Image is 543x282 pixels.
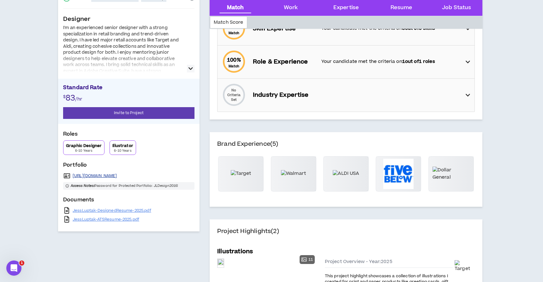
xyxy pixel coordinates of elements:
i: Access Notes: [71,183,94,188]
a: JessLuptak-DesignedResume-2025.pdf [73,208,151,213]
div: I'm an experienced senior designer with a strong specialization in retail branding and trend-driv... [63,25,183,105]
div: Match Score [210,17,247,28]
img: Five Below [383,159,414,189]
h4: Project Highlights (2) [217,227,475,243]
a: [URL][DOMAIN_NAME] [73,173,117,178]
p: Skill Expertise [253,24,315,33]
p: Graphic Designer [66,143,102,148]
p: Your candidate met the criteria on [321,58,459,65]
span: Password for Protected Portfolio: JLDesign2016! [63,182,194,190]
img: Target [231,170,251,177]
a: JessLuptak-ATSResume-2025.pdf [73,217,139,222]
span: /hr [75,96,82,102]
p: Documents [63,196,194,206]
div: Expertise [333,4,359,12]
p: Designer [63,15,194,24]
h5: Illustrations [217,247,253,256]
div: Match [227,4,244,12]
span: Password for Protected Portfolio: JLDesign2016! [71,183,178,188]
p: Portfolio [63,161,194,171]
span: info-circle [66,184,69,187]
img: Dollar General [433,167,470,181]
small: Match [229,64,240,69]
strong: 1 out of 1 roles [402,58,435,65]
div: Work [284,4,298,12]
span: 83 [66,93,75,104]
p: 6-10 Years [114,148,131,153]
img: Walmart [281,170,306,177]
p: Industry Expertise [253,91,315,100]
button: Invite to Project [63,107,194,119]
div: 90%MatchSkill ExpertiseYour candidate met the criteria on3out of3 skills [218,12,474,45]
p: Illustrator [112,143,133,148]
p: Standard Rate [63,84,194,93]
div: 100%MatchRole & ExperienceYour candidate met the criteria on1out of1 roles [218,46,474,78]
img: ALDI USA [333,170,359,177]
span: Project Overview - Year: 2025 [325,259,392,265]
h4: Brand Experience (5) [217,140,475,156]
div: Resume [391,4,412,12]
small: Match [229,31,240,35]
div: Job Status [442,4,471,12]
img: Target [455,260,475,272]
p: Roles [63,130,194,140]
div: No Criteria SetIndustry Expertise [218,79,474,112]
span: $ [63,94,66,100]
p: Role & Experience [253,58,315,66]
p: 6-10 Years [75,148,92,153]
p: No Criteria Set [221,88,247,102]
iframe: Intercom live chat [6,261,21,276]
span: 1 [19,261,24,266]
span: 100 % [227,56,241,64]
